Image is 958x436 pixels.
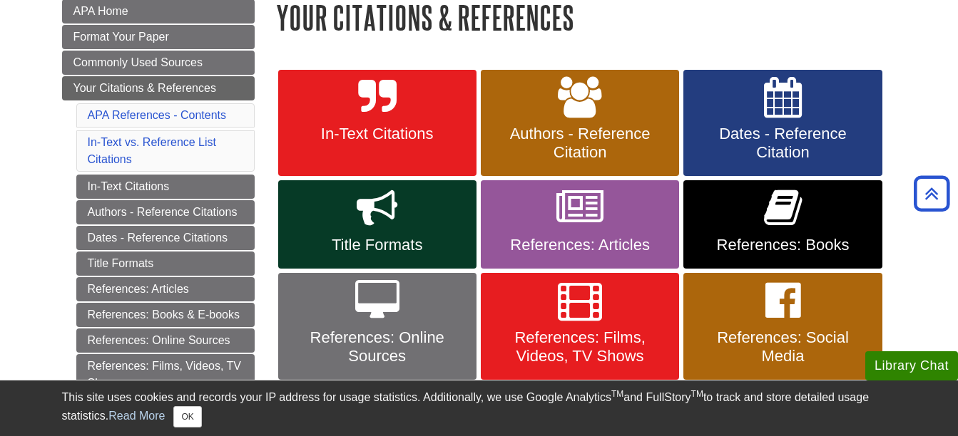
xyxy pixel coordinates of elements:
[88,109,226,121] a: APA References - Contents
[491,328,668,365] span: References: Films, Videos, TV Shows
[73,56,203,68] span: Commonly Used Sources
[683,70,882,177] a: Dates - Reference Citation
[73,31,169,43] span: Format Your Paper
[62,51,255,75] a: Commonly Used Sources
[683,273,882,380] a: References: Social Media
[491,125,668,162] span: Authors - Reference Citation
[173,406,201,427] button: Close
[76,175,255,199] a: In-Text Citations
[491,236,668,254] span: References: Articles
[76,328,255,353] a: References: Online Sources
[691,389,703,399] sup: TM
[76,226,255,250] a: Dates - Reference Citations
[88,136,217,165] a: In-Text vs. Reference List Citations
[694,236,871,254] span: References: Books
[76,200,255,224] a: Authors - Reference Citations
[289,236,466,254] span: Title Formats
[278,180,477,269] a: Title Formats
[278,70,477,177] a: In-Text Citations
[62,389,897,427] div: This site uses cookies and records your IP address for usage statistics. Additionally, we use Goo...
[289,125,466,143] span: In-Text Citations
[62,25,255,49] a: Format Your Paper
[289,328,466,365] span: References: Online Sources
[694,125,871,162] span: Dates - Reference Citation
[76,277,255,301] a: References: Articles
[278,273,477,380] a: References: Online Sources
[76,303,255,327] a: References: Books & E-books
[73,5,128,17] span: APA Home
[909,184,954,203] a: Back to Top
[62,76,255,100] a: Your Citations & References
[694,328,871,365] span: References: Social Media
[611,389,623,399] sup: TM
[76,251,255,276] a: Title Formats
[108,410,165,422] a: Read More
[76,354,255,395] a: References: Films, Videos, TV Shows
[481,70,679,177] a: Authors - Reference Citation
[481,273,679,380] a: References: Films, Videos, TV Shows
[683,180,882,269] a: References: Books
[73,82,216,94] span: Your Citations & References
[481,180,679,269] a: References: Articles
[865,351,958,380] button: Library Chat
